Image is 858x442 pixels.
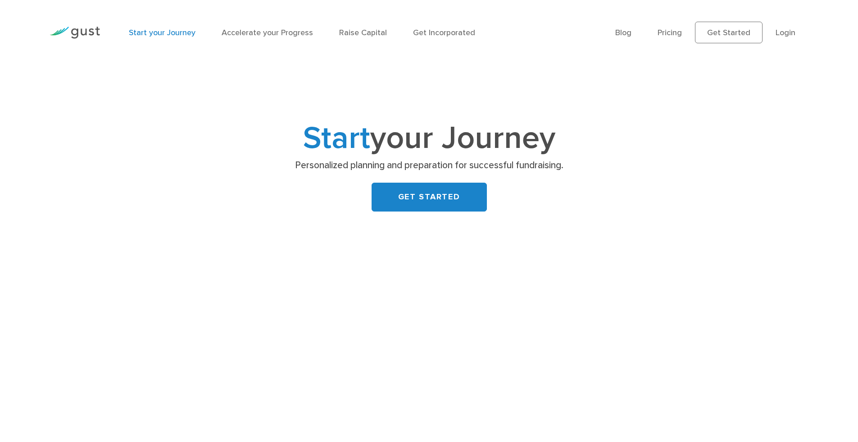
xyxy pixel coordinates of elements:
[776,28,795,37] a: Login
[303,119,370,157] span: Start
[339,28,387,37] a: Raise Capital
[615,28,631,37] a: Blog
[658,28,682,37] a: Pricing
[50,27,100,39] img: Gust Logo
[251,124,607,153] h1: your Journey
[372,183,487,212] a: GET STARTED
[413,28,475,37] a: Get Incorporated
[695,22,763,43] a: Get Started
[222,28,313,37] a: Accelerate your Progress
[129,28,195,37] a: Start your Journey
[254,159,604,172] p: Personalized planning and preparation for successful fundraising.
